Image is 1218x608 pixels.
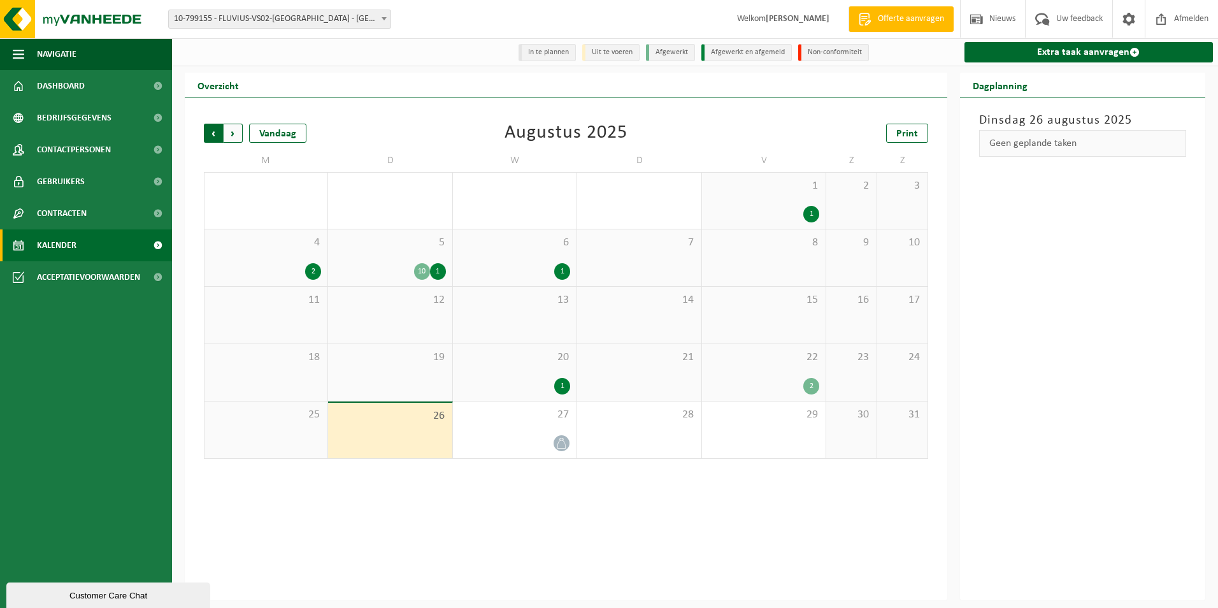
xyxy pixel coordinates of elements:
[37,229,76,261] span: Kalender
[168,10,391,29] span: 10-799155 - FLUVIUS-VS02-TORHOUT - TORHOUT
[833,293,870,307] span: 16
[702,149,826,172] td: V
[224,124,243,143] span: Volgende
[37,198,87,229] span: Contracten
[459,236,570,250] span: 6
[833,179,870,193] span: 2
[459,408,570,422] span: 27
[37,70,85,102] span: Dashboard
[334,236,445,250] span: 5
[37,102,111,134] span: Bedrijfsgegevens
[169,10,390,28] span: 10-799155 - FLUVIUS-VS02-TORHOUT - TORHOUT
[37,261,140,293] span: Acceptatievoorwaarden
[582,44,640,61] li: Uit te voeren
[249,124,306,143] div: Vandaag
[204,149,328,172] td: M
[833,236,870,250] span: 9
[798,44,869,61] li: Non-conformiteit
[37,134,111,166] span: Contactpersonen
[884,179,921,193] span: 3
[414,263,430,280] div: 10
[964,42,1214,62] a: Extra taak aanvragen
[708,351,819,365] span: 22
[646,44,695,61] li: Afgewerkt
[803,378,819,394] div: 2
[37,166,85,198] span: Gebruikers
[505,124,627,143] div: Augustus 2025
[328,149,452,172] td: D
[884,236,921,250] span: 10
[960,73,1040,98] h2: Dagplanning
[979,130,1187,157] div: Geen geplande taken
[305,263,321,280] div: 2
[554,378,570,394] div: 1
[584,236,694,250] span: 7
[708,293,819,307] span: 15
[884,293,921,307] span: 17
[577,149,701,172] td: D
[826,149,877,172] td: Z
[334,409,445,423] span: 26
[833,351,870,365] span: 23
[833,408,870,422] span: 30
[185,73,252,98] h2: Overzicht
[708,236,819,250] span: 8
[430,263,446,280] div: 1
[211,408,321,422] span: 25
[584,293,694,307] span: 14
[849,6,954,32] a: Offerte aanvragen
[979,111,1187,130] h3: Dinsdag 26 augustus 2025
[453,149,577,172] td: W
[211,236,321,250] span: 4
[875,13,947,25] span: Offerte aanvragen
[459,293,570,307] span: 13
[896,129,918,139] span: Print
[459,351,570,365] span: 20
[334,351,445,365] span: 19
[554,263,570,280] div: 1
[884,351,921,365] span: 24
[6,580,213,608] iframe: chat widget
[766,14,829,24] strong: [PERSON_NAME]
[584,351,694,365] span: 21
[519,44,576,61] li: In te plannen
[334,293,445,307] span: 12
[584,408,694,422] span: 28
[37,38,76,70] span: Navigatie
[884,408,921,422] span: 31
[204,124,223,143] span: Vorige
[211,293,321,307] span: 11
[708,179,819,193] span: 1
[803,206,819,222] div: 1
[877,149,928,172] td: Z
[708,408,819,422] span: 29
[211,351,321,365] span: 18
[886,124,928,143] a: Print
[701,44,792,61] li: Afgewerkt en afgemeld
